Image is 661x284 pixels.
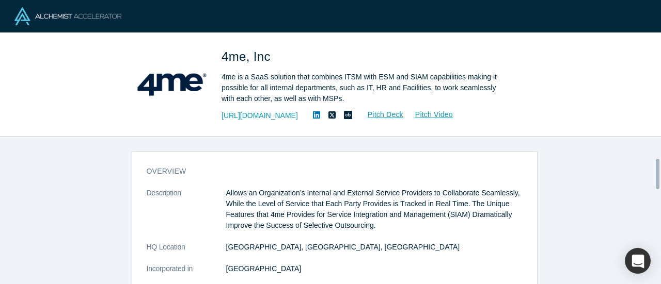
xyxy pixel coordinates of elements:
a: Pitch Deck [356,109,404,121]
dd: [GEOGRAPHIC_DATA], [GEOGRAPHIC_DATA], [GEOGRAPHIC_DATA] [226,242,523,253]
span: 4me, Inc [222,49,274,63]
a: Pitch Video [404,109,453,121]
img: 4me, Inc's Logo [135,47,207,120]
dt: Description [147,188,226,242]
img: Alchemist Logo [14,7,121,25]
div: 4me is a SaaS solution that combines ITSM with ESM and SIAM capabilities making it possible for a... [222,72,511,104]
a: [URL][DOMAIN_NAME] [222,110,298,121]
p: Allows an Organization’s Internal and External Service Providers to Collaborate Seamlessly, While... [226,188,523,231]
h3: overview [147,166,508,177]
dt: HQ Location [147,242,226,263]
dd: [GEOGRAPHIC_DATA] [226,263,523,274]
